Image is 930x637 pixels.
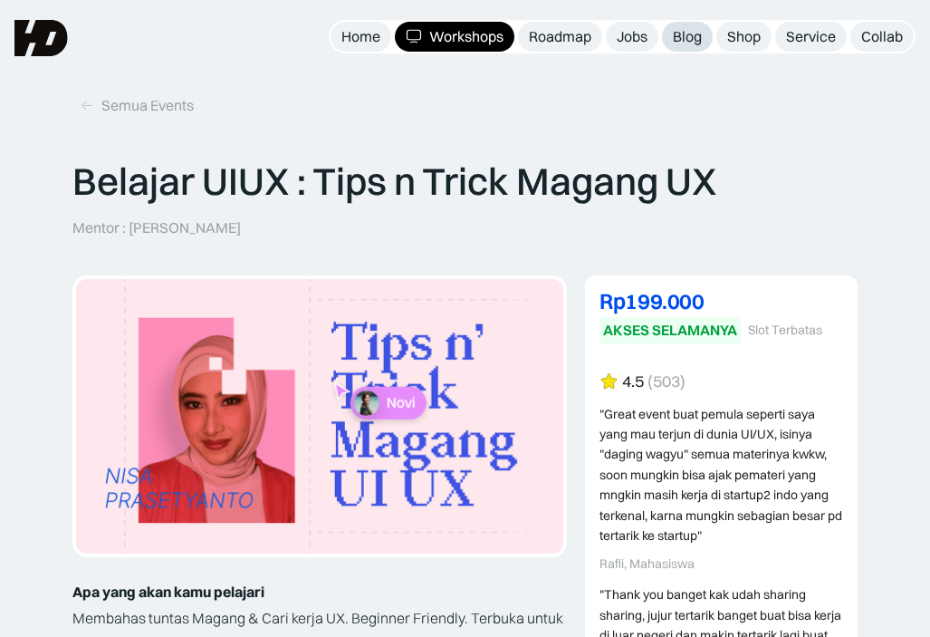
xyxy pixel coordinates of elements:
a: Workshops [395,22,514,52]
div: "Great event buat pemula seperti saya yang mau terjun di dunia UI/UX, isinya "daging wagyu" semua... [599,404,843,546]
div: Rp199.000 [599,290,843,312]
div: Service [786,27,836,46]
div: Rafli, Mahasiswa [599,556,843,572]
div: Slot Terbatas [748,323,822,338]
a: Shop [716,22,772,52]
div: Home [341,27,380,46]
div: Workshops [429,27,503,46]
a: Service [775,22,847,52]
div: (503) [647,372,686,391]
div: AKSES SELAMANYA [603,321,737,340]
a: Semua Events [72,91,201,121]
a: Blog [662,22,713,52]
div: Shop [727,27,761,46]
div: Jobs [617,27,647,46]
p: Belajar UIUX : Tips n Trick Magang UX [72,159,717,204]
div: 4.5 [622,372,644,391]
div: Roadmap [529,27,591,46]
div: Semua Events [101,96,194,115]
p: Mentor : [PERSON_NAME] [72,218,241,237]
strong: Apa yang akan kamu pelajari [72,583,264,601]
div: Collab [861,27,903,46]
a: Roadmap [518,22,602,52]
div: Blog [673,27,702,46]
a: Home [331,22,391,52]
a: Collab [850,22,914,52]
a: Jobs [606,22,658,52]
p: Novi [387,394,416,411]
